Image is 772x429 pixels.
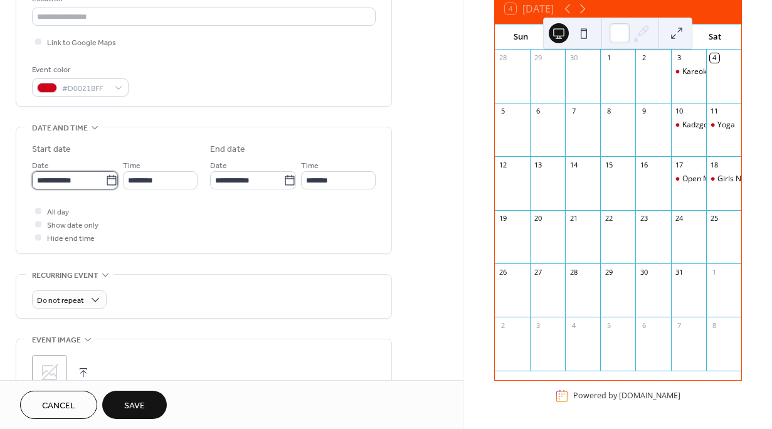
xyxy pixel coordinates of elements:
[604,160,613,169] div: 15
[639,107,648,116] div: 9
[32,122,88,135] span: Date and time
[675,267,684,277] div: 31
[47,36,116,50] span: Link to Google Maps
[32,159,49,172] span: Date
[47,219,98,232] span: Show date only
[682,174,738,184] div: Open MIC Night
[32,143,71,156] div: Start date
[534,160,543,169] div: 13
[499,267,508,277] div: 26
[534,320,543,330] div: 3
[604,53,613,63] div: 1
[102,391,167,419] button: Save
[671,174,706,184] div: Open MIC Night
[682,66,716,77] div: Kareokee
[534,53,543,63] div: 29
[604,107,613,116] div: 8
[499,320,508,330] div: 2
[32,63,126,77] div: Event color
[534,107,543,116] div: 6
[675,160,684,169] div: 17
[675,53,684,63] div: 3
[32,334,81,347] span: Event image
[710,267,719,277] div: 1
[671,66,706,77] div: Kareokee
[534,214,543,223] div: 20
[32,269,98,282] span: Recurring event
[710,160,719,169] div: 18
[639,267,648,277] div: 30
[37,294,84,308] span: Do not repeat
[210,159,227,172] span: Date
[710,53,719,63] div: 4
[604,320,613,330] div: 5
[499,107,508,116] div: 5
[569,160,578,169] div: 14
[706,174,741,184] div: Girls Night Out
[675,214,684,223] div: 24
[499,160,508,169] div: 12
[604,214,613,223] div: 22
[573,391,680,401] div: Powered by
[499,214,508,223] div: 19
[47,232,95,245] span: Hide end time
[210,143,245,156] div: End date
[537,24,569,50] div: Mon
[47,206,69,219] span: All day
[42,400,75,413] span: Cancel
[619,391,680,401] a: [DOMAIN_NAME]
[671,120,706,130] div: Kadzgone @3 Music Bingo
[32,355,67,390] div: ;
[569,107,578,116] div: 7
[717,120,735,130] div: Yoga
[569,214,578,223] div: 21
[710,320,719,330] div: 8
[123,159,140,172] span: Time
[639,214,648,223] div: 23
[499,53,508,63] div: 28
[699,24,731,50] div: Sat
[505,24,537,50] div: Sun
[569,53,578,63] div: 30
[569,267,578,277] div: 28
[639,320,648,330] div: 6
[717,174,769,184] div: Girls Night Out
[569,320,578,330] div: 4
[639,160,648,169] div: 16
[639,53,648,63] div: 2
[20,391,97,419] button: Cancel
[706,120,741,130] div: Yoga
[301,159,319,172] span: Time
[675,107,684,116] div: 10
[62,82,108,95] span: #D0021BFF
[710,214,719,223] div: 25
[710,107,719,116] div: 11
[534,267,543,277] div: 27
[124,400,145,413] span: Save
[675,320,684,330] div: 7
[604,267,613,277] div: 29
